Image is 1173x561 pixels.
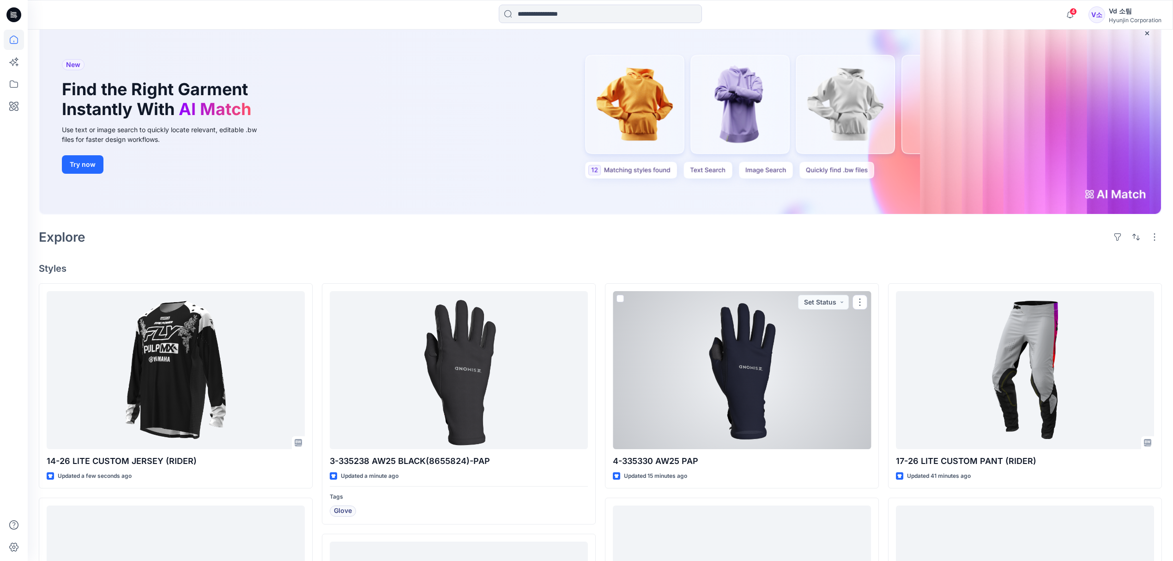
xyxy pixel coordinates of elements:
[62,79,256,119] h1: Find the Right Garment Instantly With
[341,471,399,481] p: Updated a minute ago
[179,99,251,119] span: AI Match
[330,291,588,449] a: 3-335238 AW25 BLACK(8655824)-PAP
[613,291,871,449] a: 4-335330 AW25 PAP
[907,471,971,481] p: Updated 41 minutes ago
[1109,6,1161,17] div: Vd 소팀
[330,492,588,502] p: Tags
[896,455,1154,468] p: 17-26 LITE CUSTOM PANT (RIDER)
[896,291,1154,449] a: 17-26 LITE CUSTOM PANT (RIDER)
[1109,17,1161,24] div: Hyunjin Corporation
[330,455,588,468] p: 3-335238 AW25 BLACK(8655824)-PAP
[47,455,305,468] p: 14-26 LITE CUSTOM JERSEY (RIDER)
[66,59,80,70] span: New
[1070,8,1077,15] span: 4
[62,155,103,174] button: Try now
[334,506,352,517] span: Glove
[62,125,270,144] div: Use text or image search to quickly locate relevant, editable .bw files for faster design workflows.
[39,263,1162,274] h4: Styles
[613,455,871,468] p: 4-335330 AW25 PAP
[47,291,305,449] a: 14-26 LITE CUSTOM JERSEY (RIDER)
[39,230,85,244] h2: Explore
[624,471,687,481] p: Updated 15 minutes ago
[1088,6,1105,23] div: V소
[58,471,132,481] p: Updated a few seconds ago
